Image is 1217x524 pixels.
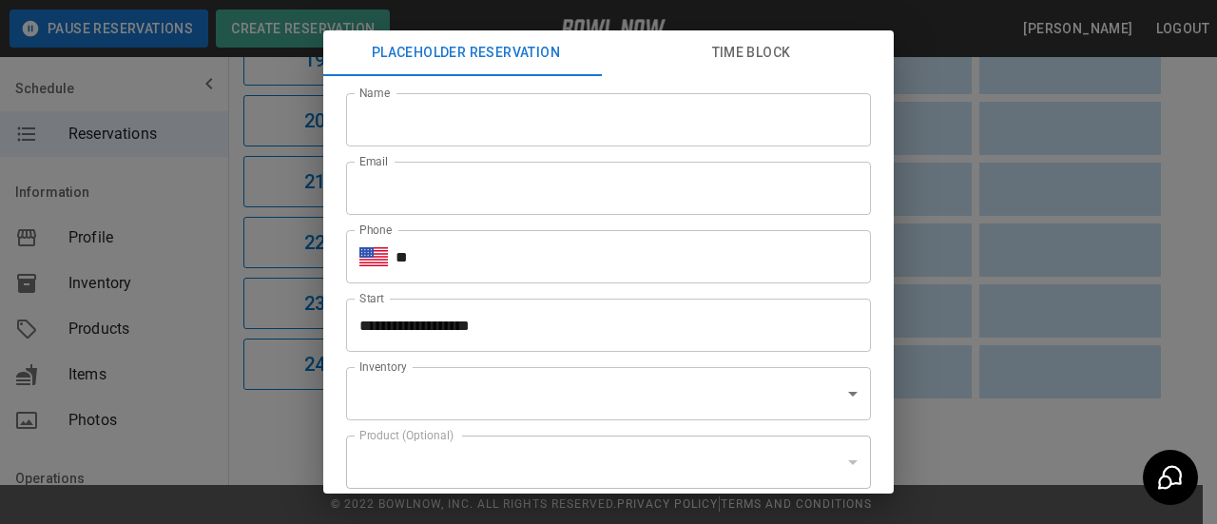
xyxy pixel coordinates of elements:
label: Start [359,290,384,306]
div: ​ [346,436,871,489]
label: Phone [359,222,392,238]
button: Select country [359,243,388,271]
button: Time Block [608,30,894,76]
input: Choose date, selected date is Sep 21, 2025 [346,299,858,352]
div: ​ [346,367,871,420]
button: Placeholder Reservation [323,30,608,76]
